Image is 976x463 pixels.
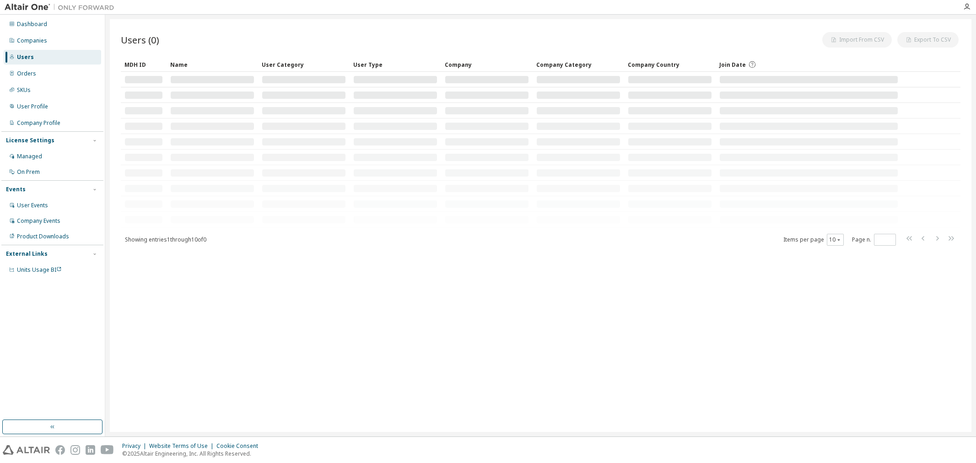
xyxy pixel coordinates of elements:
[125,236,206,243] span: Showing entries 1 through 10 of 0
[86,445,95,455] img: linkedin.svg
[17,37,47,44] div: Companies
[170,57,254,72] div: Name
[17,54,34,61] div: Users
[122,450,264,458] p: © 2025 Altair Engineering, Inc. All Rights Reserved.
[852,234,896,246] span: Page n.
[897,32,959,48] button: Export To CSV
[17,168,40,176] div: On Prem
[536,57,620,72] div: Company Category
[122,442,149,450] div: Privacy
[149,442,216,450] div: Website Terms of Use
[445,57,529,72] div: Company
[17,103,48,110] div: User Profile
[6,186,26,193] div: Events
[17,86,31,94] div: SKUs
[353,57,437,72] div: User Type
[216,442,264,450] div: Cookie Consent
[17,202,48,209] div: User Events
[822,32,892,48] button: Import From CSV
[783,234,844,246] span: Items per page
[628,57,712,72] div: Company Country
[6,250,48,258] div: External Links
[262,57,346,72] div: User Category
[829,236,841,243] button: 10
[719,61,746,69] span: Join Date
[5,3,119,12] img: Altair One
[17,119,60,127] div: Company Profile
[17,153,42,160] div: Managed
[55,445,65,455] img: facebook.svg
[121,33,159,46] span: Users (0)
[6,137,54,144] div: License Settings
[124,57,163,72] div: MDH ID
[748,60,756,69] svg: Date when the user was first added or directly signed up. If the user was deleted and later re-ad...
[17,70,36,77] div: Orders
[70,445,80,455] img: instagram.svg
[101,445,114,455] img: youtube.svg
[17,266,62,274] span: Units Usage BI
[17,217,60,225] div: Company Events
[3,445,50,455] img: altair_logo.svg
[17,233,69,240] div: Product Downloads
[17,21,47,28] div: Dashboard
